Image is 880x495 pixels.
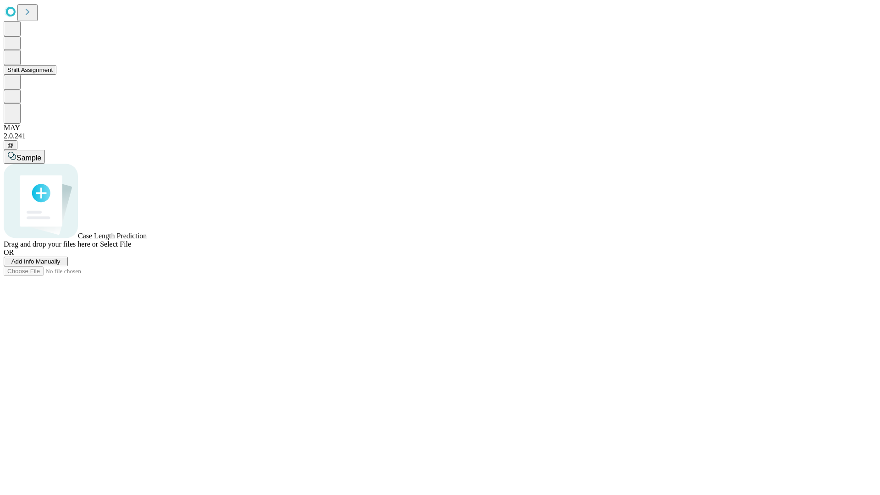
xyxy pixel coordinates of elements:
[4,248,14,256] span: OR
[4,150,45,164] button: Sample
[78,232,147,240] span: Case Length Prediction
[4,124,876,132] div: MAY
[16,154,41,162] span: Sample
[4,240,98,248] span: Drag and drop your files here or
[11,258,60,265] span: Add Info Manually
[100,240,131,248] span: Select File
[4,132,876,140] div: 2.0.241
[4,65,56,75] button: Shift Assignment
[4,140,17,150] button: @
[4,257,68,266] button: Add Info Manually
[7,142,14,148] span: @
